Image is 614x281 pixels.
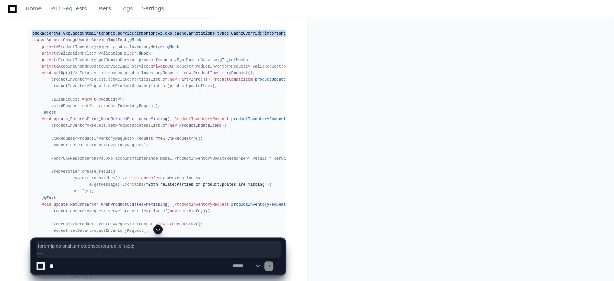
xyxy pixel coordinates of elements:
span: PartyInfo [179,209,200,213]
span: update_ReturnsError_WhenProductUpdatesAreMissing [53,202,167,207]
span: Settings [142,6,164,11]
span: @Mock [139,51,151,56]
span: Users [96,6,111,11]
span: class [32,38,44,42]
span: new [184,71,191,75]
span: loremip dolor.sit.ametconsecteturadi.elitsed; doeius tempo.inc.utlab.etdoloremag.aliqu.EnimaDmini... [38,243,278,255]
span: PartyInfo [179,77,200,82]
span: void [42,202,52,207]
span: ProductInventoryRequest [193,71,248,75]
span: CXPRequest [167,136,191,141]
span: new [158,136,165,141]
span: void [42,71,52,75]
span: productInventoryRequest [231,202,286,207]
span: () [167,202,172,207]
span: private [42,58,58,62]
span: new [85,97,92,102]
span: productUpdateItem [255,77,295,82]
span: private [42,64,58,69]
span: @Mock [130,38,141,42]
span: new [170,123,176,128]
span: new [158,222,165,226]
span: CXPRequest [167,222,191,226]
span: update_ReturnsError_WhenRelatedPartiesAreMissing [53,117,167,121]
span: private [42,45,58,49]
span: private [151,64,167,69]
span: @Test [44,110,56,115]
span: private [42,51,58,56]
code: AccountChangeUpdateServiceImpl [126,12,213,19]
span: @InjectMocks [220,58,248,62]
span: new [170,77,176,82]
span: Pull Requests [51,6,87,11]
span: private [283,64,300,69]
span: () [167,117,172,121]
span: // Setup valid request [73,71,125,75]
span: @Mock [167,45,179,49]
span: Logs [120,6,133,11]
span: ProductInventoryRequest [175,117,229,121]
span: "Both relatedParties or productUpdates are missing" [146,182,267,187]
span: () [65,71,70,75]
span: AccountChangeUpdateServiceImplTest [47,38,127,42]
span: import [136,31,151,36]
span: void [42,117,52,121]
span: instanceof [132,176,156,180]
span: package [32,31,49,36]
span: Home [26,6,42,11]
span: @Test [44,195,56,200]
span: ProductInventoryRequest [175,202,229,207]
span: productInventoryRequest [231,117,286,121]
span: new [170,209,176,213]
span: setUp [53,71,65,75]
span: import [265,31,279,36]
span: ProductUpdateItem [179,123,220,128]
span: CXPRequest [94,97,118,102]
span: ProductUpdateItem [212,77,253,82]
